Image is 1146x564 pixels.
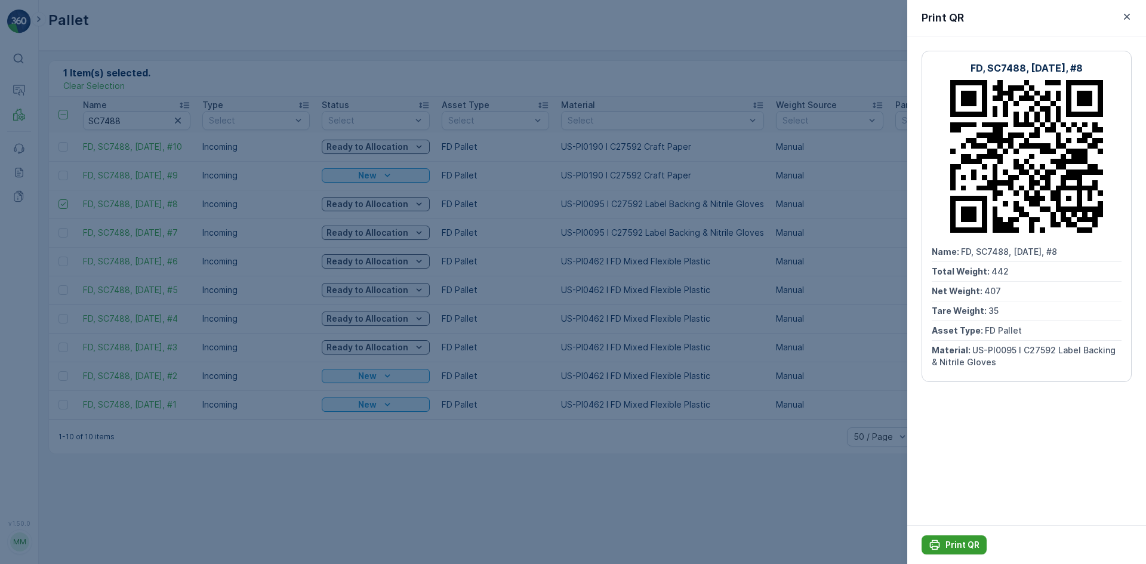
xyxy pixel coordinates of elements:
[10,196,39,206] span: Name :
[67,255,71,265] span: -
[991,266,1009,276] span: 442
[10,275,63,285] span: Asset Type :
[10,235,63,245] span: Net Weight :
[932,345,972,355] span: Material :
[516,10,628,24] p: FD, SC7488, [DATE], #9
[971,61,1083,75] p: FD, SC7488, [DATE], #8
[10,294,51,304] span: Material :
[932,286,984,296] span: Net Weight :
[988,306,999,316] span: 35
[932,325,985,335] span: Asset Type :
[63,235,67,245] span: -
[10,215,70,226] span: Total Weight :
[932,306,988,316] span: Tare Weight :
[63,275,100,285] span: FD Pallet
[932,345,1116,367] span: US-PI0095 I C27592 Label Backing & Nitrile Gloves
[922,535,987,554] button: Print QR
[932,246,961,257] span: Name :
[961,246,1057,257] span: FD, SC7488, [DATE], #8
[39,196,135,206] span: FD, SC7488, [DATE], #9
[922,10,964,26] p: Print QR
[51,294,183,304] span: US-PI0190 I C27592 Craft Paper
[932,266,991,276] span: Total Weight :
[10,255,67,265] span: Tare Weight :
[945,539,979,551] p: Print QR
[984,286,1001,296] span: 407
[70,215,74,226] span: -
[985,325,1022,335] span: FD Pallet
